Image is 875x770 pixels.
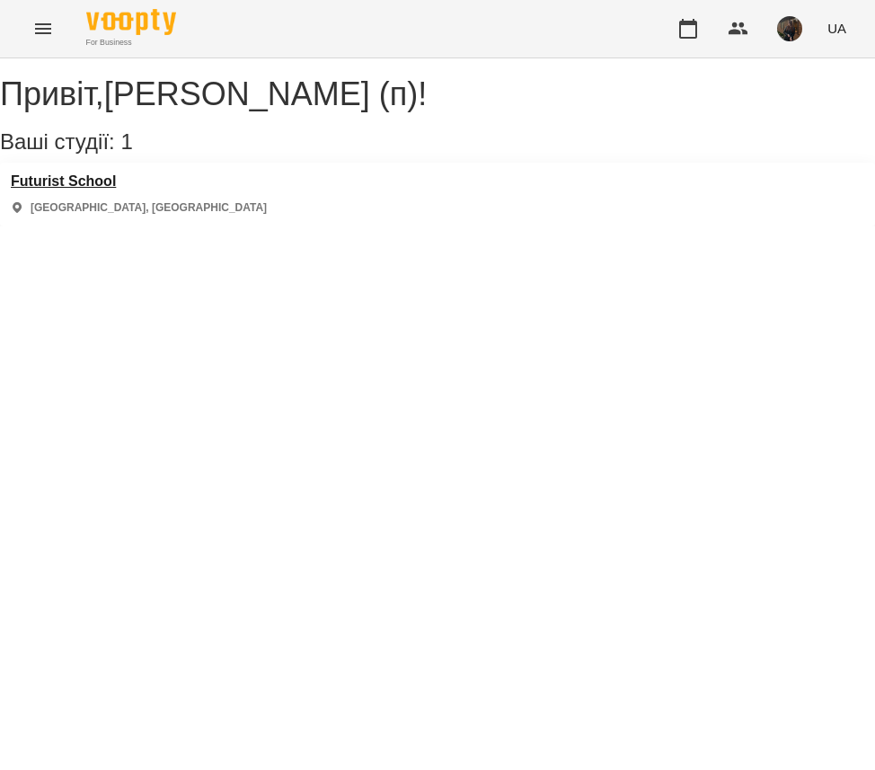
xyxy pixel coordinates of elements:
[120,129,132,154] span: 1
[827,19,846,38] span: UA
[820,12,853,45] button: UA
[11,173,267,190] a: Futurist School
[22,7,65,50] button: Menu
[86,37,176,49] span: For Business
[31,200,267,216] p: [GEOGRAPHIC_DATA], [GEOGRAPHIC_DATA]
[777,16,802,41] img: 4dd18d3f289b0c01742a709b71ec83a2.jpeg
[86,9,176,35] img: Voopty Logo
